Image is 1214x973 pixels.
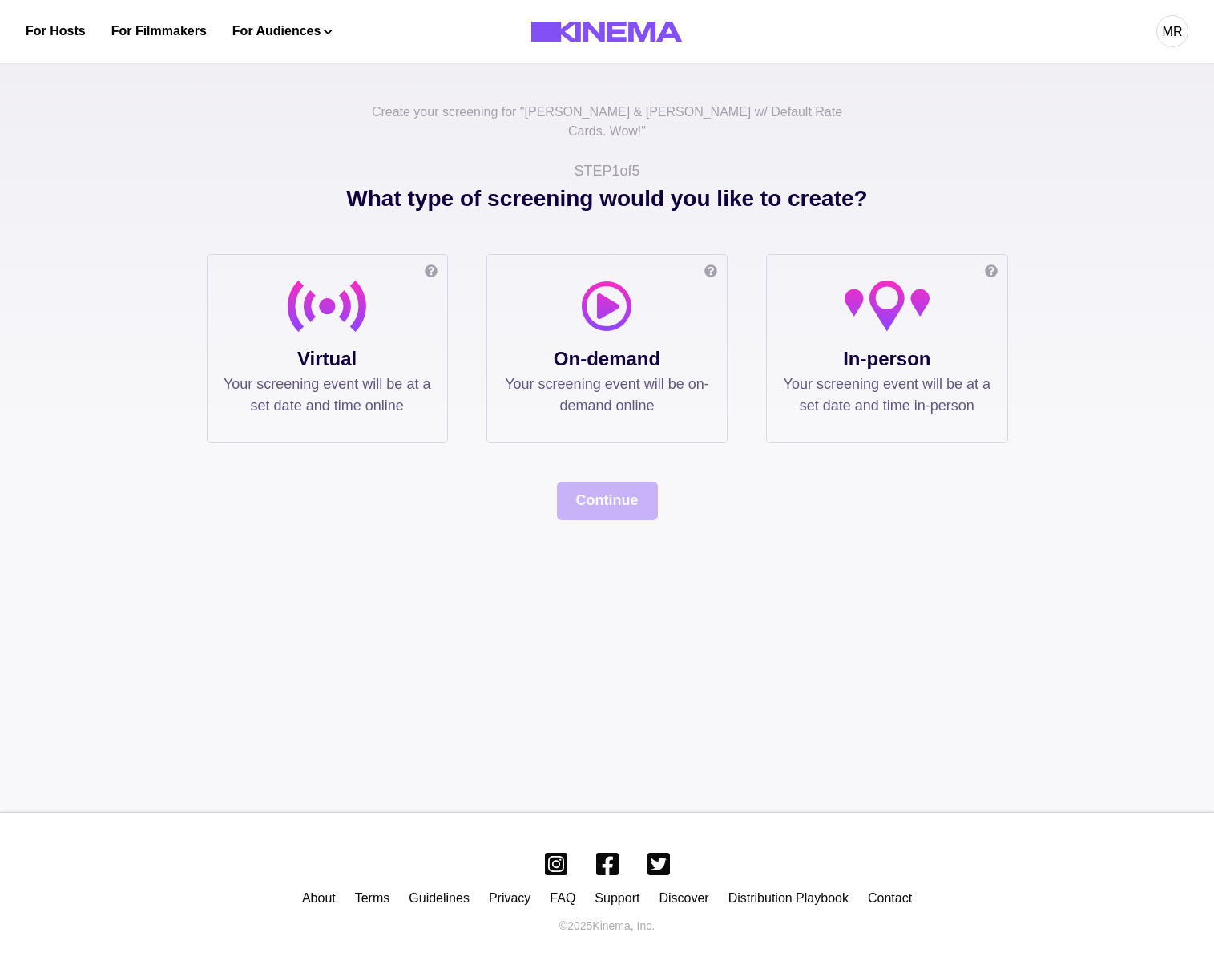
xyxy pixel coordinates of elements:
p: Virtual [224,345,431,373]
a: Terms [355,891,390,905]
p: In-person [783,345,990,373]
a: Discover [659,891,708,905]
a: For Hosts [26,22,86,41]
button: Info [975,264,1007,277]
button: Info [415,264,447,277]
p: STEP 1 of 5 [574,160,639,182]
div: MR [1163,22,1183,42]
p: On-demand [503,345,711,373]
p: Your screening event will be at a set date and time online [224,373,431,417]
p: Your screening event will be on-demand online [503,373,711,417]
button: Info [695,264,727,277]
p: Create your screening for " [PERSON_NAME] & [PERSON_NAME] w/ Default Rate Cards. Wow! " [367,103,848,160]
a: FAQ [550,891,575,905]
button: For Audiences [232,22,333,41]
p: What type of screening would you like to create? [207,182,1008,254]
a: Guidelines [409,891,470,905]
a: Contact [868,891,912,905]
button: Continue [557,482,658,520]
a: Privacy [489,891,530,905]
a: Support [595,891,639,905]
a: About [302,891,336,905]
p: © 2025 Kinema, Inc. [559,918,655,935]
a: For Filmmakers [111,22,207,41]
p: Your screening event will be at a set date and time in-person [783,373,990,417]
a: Distribution Playbook [728,891,849,905]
